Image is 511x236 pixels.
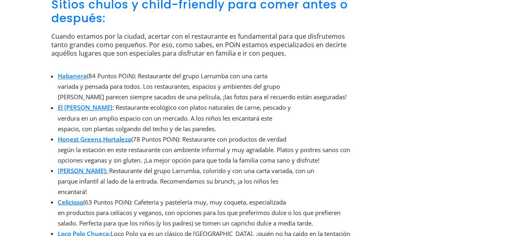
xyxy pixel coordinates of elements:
li: : Restaurante ecológico con platos naturales de carne, pescado y verdura en un amplio espacio con... [58,102,352,134]
a: Habanera [58,72,87,80]
li: (84 Puntos POiN): Restaurante del grupo Larrumba con una carta variada y pensada para todos. Los ... [58,71,352,102]
li: Restaurante del grupo Larrumba, colorido y con una carta variada, con un parque infantil al lado ... [58,165,352,196]
li: (63 Puntos POiN): Cafetería y pastelería muy, muy coqueta, especializada en productos para celíac... [58,196,352,228]
a: Honest Greens Hortaleza [58,135,131,143]
a: El [PERSON_NAME] [58,103,112,111]
a: Celicioso [58,198,83,206]
p: Cuando estamos por la ciudad, acertar con el restaurante es fundamental para que disfrutemos tant... [51,32,352,64]
a: [PERSON_NAME]: [58,166,107,174]
li: (78 Puntos POiN): Restaurante con productos de verdad según la estación en este restaurante con a... [58,134,352,165]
